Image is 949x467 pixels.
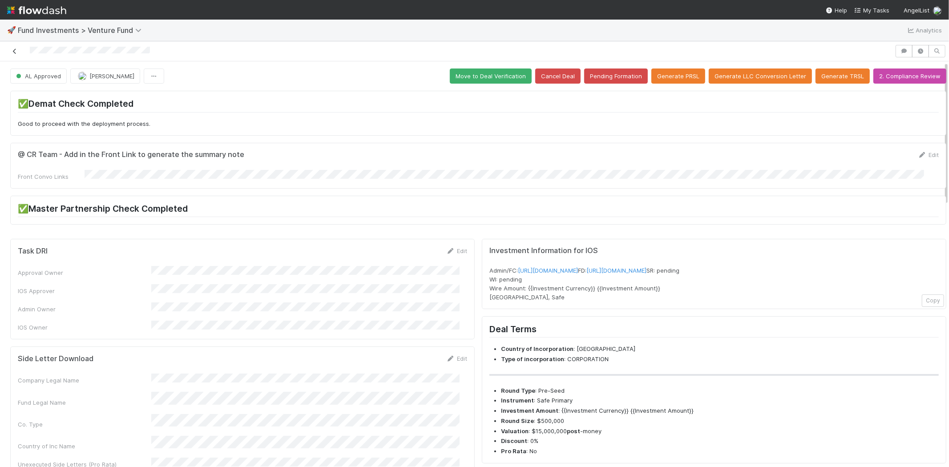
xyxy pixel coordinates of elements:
[18,120,939,129] p: Good to proceed with the deployment process.
[535,68,581,84] button: Cancel Deal
[450,68,532,84] button: Move to Deal Verification
[501,386,939,395] li: : Pre-Seed
[489,267,679,301] span: Admin/FC: FD: SR: pending WI: pending Wire Amount: {{Investment Currency}} {{Investment Amount}} ...
[18,203,939,217] h2: ✅Master Partnership Check Completed
[918,151,939,158] a: Edit
[18,305,151,314] div: Admin Owner
[18,268,151,277] div: Approval Owner
[651,68,705,84] button: Generate PRSL
[501,447,526,455] strong: Pro Rata
[446,247,467,254] a: Edit
[501,397,534,404] strong: Instrument
[933,6,942,15] img: avatar_1a1d5361-16dd-4910-a949-020dcd9f55a3.png
[501,427,529,435] strong: Valuation
[518,267,578,274] a: [URL][DOMAIN_NAME]
[501,396,939,405] li: : Safe Primary
[873,68,946,84] button: 2. Compliance Review
[501,427,939,436] li: : $15,000,000 -money
[489,246,939,255] h5: Investment Information for IOS
[18,26,146,35] span: Fund Investments > Venture Fund
[854,6,889,15] a: My Tasks
[501,417,534,424] strong: Round Size
[18,323,151,332] div: IOS Owner
[501,387,535,394] strong: Round Type
[501,355,564,362] strong: Type of incorporation
[501,407,939,415] li: : {{Investment Currency}} {{Investment Amount}}
[7,3,66,18] img: logo-inverted-e16ddd16eac7371096b0.svg
[501,355,939,364] li: : CORPORATION
[78,72,87,81] img: avatar_d2b43477-63dc-4e62-be5b-6fdd450c05a1.png
[709,68,812,84] button: Generate LLC Conversion Letter
[826,6,847,15] div: Help
[89,72,134,80] span: [PERSON_NAME]
[489,324,939,338] h2: Deal Terms
[854,7,889,14] span: My Tasks
[10,68,67,84] button: AL Approved
[501,437,939,446] li: : 0%
[586,267,646,274] a: [URL][DOMAIN_NAME]
[18,376,151,385] div: Company Legal Name
[922,294,944,307] button: Copy
[18,98,939,112] h2: ✅Demat Check Completed
[907,25,942,36] a: Analytics
[18,442,151,451] div: Country of Inc Name
[18,286,151,295] div: IOS Approver
[501,345,939,354] li: : [GEOGRAPHIC_DATA]
[501,447,939,456] li: : No
[18,420,151,429] div: Co. Type
[501,345,573,352] strong: Country of Incorporation
[18,354,93,363] h5: Side Letter Download
[14,72,61,80] span: AL Approved
[7,26,16,34] span: 🚀
[18,172,85,181] div: Front Convo Links
[18,150,244,159] h5: @ CR Team - Add in the Front Link to generate the summary note
[446,355,467,362] a: Edit
[70,68,140,84] button: [PERSON_NAME]
[501,437,527,444] strong: Discount
[501,407,558,414] strong: Investment Amount
[584,68,648,84] button: Pending Formation
[904,7,929,14] span: AngelList
[18,247,48,256] h5: Task DRI
[501,417,939,426] li: : $500,000
[567,427,580,435] strong: post
[816,68,870,84] button: Generate TRSL
[18,398,151,407] div: Fund Legal Name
